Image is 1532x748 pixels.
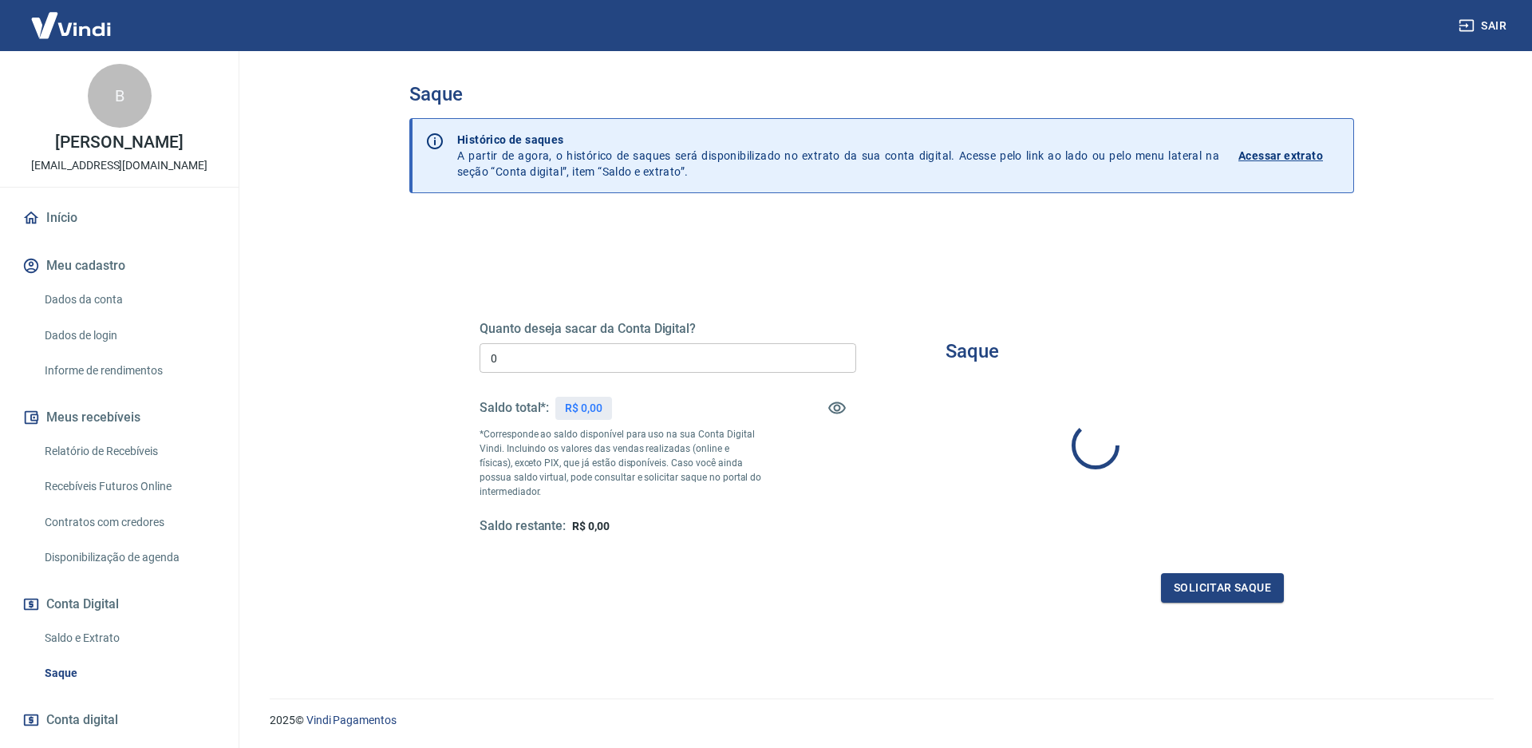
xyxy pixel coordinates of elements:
div: B [88,64,152,128]
a: Relatório de Recebíveis [38,435,219,468]
a: Saldo e Extrato [38,622,219,655]
a: Conta digital [19,702,219,738]
p: Acessar extrato [1238,148,1323,164]
a: Dados da conta [38,283,219,316]
button: Solicitar saque [1161,573,1284,603]
button: Meus recebíveis [19,400,219,435]
h3: Saque [409,83,1354,105]
a: Vindi Pagamentos [306,714,397,726]
p: [EMAIL_ADDRESS][DOMAIN_NAME] [31,157,207,174]
a: Informe de rendimentos [38,354,219,387]
h5: Saldo restante: [480,518,566,535]
h5: Saldo total*: [480,400,549,416]
h3: Saque [946,340,999,362]
span: R$ 0,00 [572,520,610,532]
a: Contratos com credores [38,506,219,539]
p: Histórico de saques [457,132,1219,148]
a: Recebíveis Futuros Online [38,470,219,503]
button: Sair [1455,11,1513,41]
a: Dados de login [38,319,219,352]
a: Início [19,200,219,235]
p: [PERSON_NAME] [55,134,183,151]
span: Conta digital [46,709,118,731]
p: R$ 0,00 [565,400,602,417]
a: Saque [38,657,219,690]
p: 2025 © [270,712,1494,729]
a: Disponibilização de agenda [38,541,219,574]
img: Vindi [19,1,123,49]
p: A partir de agora, o histórico de saques será disponibilizado no extrato da sua conta digital. Ac... [457,132,1219,180]
h5: Quanto deseja sacar da Conta Digital? [480,321,856,337]
button: Meu cadastro [19,248,219,283]
p: *Corresponde ao saldo disponível para uso na sua Conta Digital Vindi. Incluindo os valores das ve... [480,427,762,499]
a: Acessar extrato [1238,132,1340,180]
button: Conta Digital [19,587,219,622]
